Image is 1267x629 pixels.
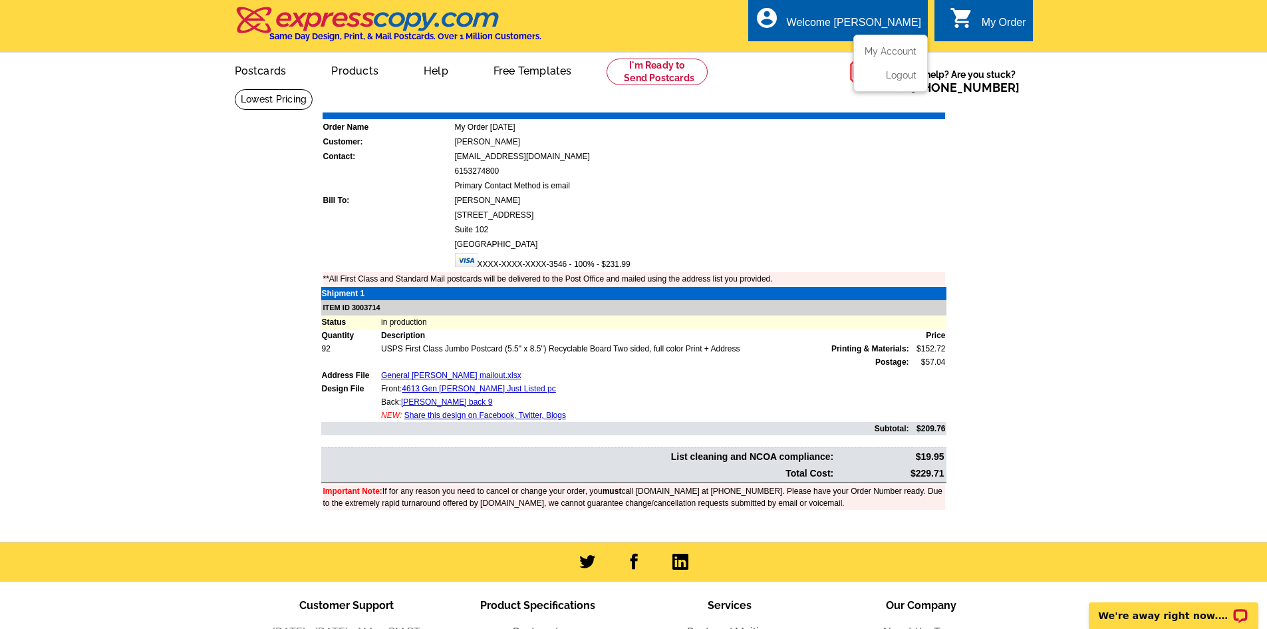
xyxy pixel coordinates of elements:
span: Customer Support [299,599,394,612]
div: My Order [982,17,1026,35]
td: Quantity [321,329,380,342]
td: [EMAIL_ADDRESS][DOMAIN_NAME] [454,150,945,163]
span: Our Company [886,599,956,612]
td: ITEM ID 3003714 [321,300,946,315]
td: USPS First Class Jumbo Postcard (5.5" x 8.5") Recyclable Board Two sided, full color Print + Address [380,342,910,355]
td: List cleaning and NCOA compliance: [323,449,835,465]
td: [PERSON_NAME] [454,135,945,148]
a: shopping_cart My Order [950,15,1026,31]
td: Design File [321,382,380,395]
span: NEW: [381,411,402,420]
td: Customer: [323,135,453,148]
a: My Account [865,46,916,57]
i: shopping_cart [950,6,974,30]
td: Primary Contact Method is email [454,179,945,192]
a: Same Day Design, Print, & Mail Postcards. Over 1 Million Customers. [235,16,541,41]
span: Printing & Materials: [831,343,909,355]
img: help [849,53,889,91]
a: Products [310,54,400,85]
td: 92 [321,342,380,355]
td: Front: [380,382,910,395]
td: [STREET_ADDRESS] [454,208,945,222]
td: [GEOGRAPHIC_DATA] [454,238,945,251]
a: [PERSON_NAME] back 9 [401,397,492,407]
iframe: LiveChat chat widget [1080,587,1267,629]
span: Services [708,599,752,612]
a: General [PERSON_NAME] mailout.xlsx [381,371,521,380]
td: Contact: [323,150,453,163]
td: 6153274800 [454,164,945,178]
a: Help [402,54,470,85]
span: Call [889,81,1020,95]
td: My Order [DATE] [454,120,945,134]
td: Back: [380,395,910,409]
td: Total Cost: [323,466,835,481]
font: Important Note: [323,487,382,496]
td: Order Name [323,120,453,134]
img: visa.gif [455,253,478,267]
td: $209.76 [910,422,946,435]
a: Share this design on Facebook, Twitter, Blogs [404,411,566,420]
a: Logout [886,70,916,81]
td: Subtotal: [321,422,910,435]
td: Description [380,329,910,342]
div: Welcome [PERSON_NAME] [787,17,921,35]
td: If for any reason you need to cancel or change your order, you call [DOMAIN_NAME] at [PHONE_NUMBE... [323,485,945,510]
td: Suite 102 [454,223,945,236]
span: Product Specifications [480,599,595,612]
b: must [603,487,622,496]
td: $19.95 [835,449,944,465]
td: $152.72 [910,342,946,355]
td: Shipment 1 [321,287,380,300]
td: Price [910,329,946,342]
td: [PERSON_NAME] [454,194,945,207]
a: 4613 Gen [PERSON_NAME] Just Listed pc [402,384,555,393]
td: $229.71 [835,466,944,481]
a: [PHONE_NUMBER] [911,81,1020,95]
td: in production [380,315,946,329]
strong: Postage: [875,357,909,367]
td: $57.04 [910,355,946,369]
i: account_circle [755,6,779,30]
td: Address File [321,369,380,382]
td: Status [321,315,380,329]
td: Bill To: [323,194,453,207]
a: Postcards [213,54,308,85]
td: **All First Class and Standard Mail postcards will be delivered to the Post Office and mailed usi... [323,272,945,286]
a: Free Templates [472,54,593,85]
td: XXXX-XXXX-XXXX-3546 - 100% - $231.99 [454,252,945,271]
span: Need help? Are you stuck? [889,68,1026,95]
h4: Same Day Design, Print, & Mail Postcards. Over 1 Million Customers. [269,31,541,41]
